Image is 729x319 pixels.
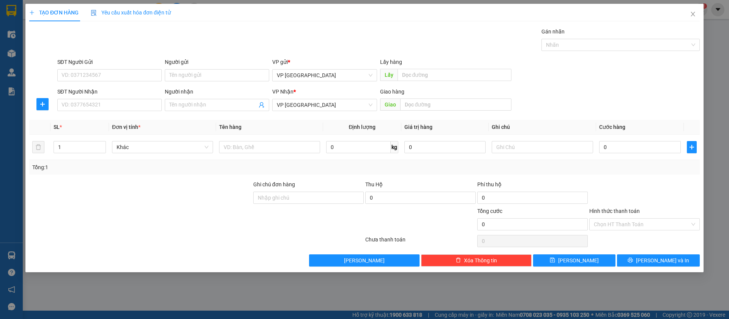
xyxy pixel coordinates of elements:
input: Ghi Chú [492,141,593,153]
span: VP Lộc Ninh [277,99,372,111]
span: plus [37,101,48,107]
button: Close [682,4,704,25]
span: plus [29,10,35,15]
span: Cước hàng [599,124,625,130]
div: Tổng: 1 [32,163,281,171]
input: Ghi chú đơn hàng [253,192,364,204]
button: plus [687,141,697,153]
span: Lấy [380,69,398,81]
input: Dọc đường [400,98,511,111]
span: Tên hàng [219,124,241,130]
span: Lấy hàng [380,59,402,65]
span: kg [391,141,398,153]
label: Ghi chú đơn hàng [253,181,295,187]
span: save [550,257,555,263]
span: delete [456,257,461,263]
span: Giao hàng [380,89,404,95]
button: save[PERSON_NAME] [533,254,615,267]
span: printer [628,257,633,263]
div: VP gửi [273,58,377,66]
span: VP Nhận [273,89,294,95]
button: printer[PERSON_NAME] và In [617,254,700,267]
img: icon [91,10,97,16]
span: user-add [259,102,265,108]
button: plus [36,98,49,110]
label: Gán nhãn [541,29,565,35]
span: Giao [380,98,400,111]
span: SL [54,124,60,130]
span: [PERSON_NAME] [344,256,385,265]
span: Yêu cầu xuất hóa đơn điện tử [91,10,171,16]
span: plus [687,144,696,150]
div: SĐT Người Nhận [57,87,162,96]
input: VD: Bàn, Ghế [219,141,320,153]
div: Phí thu hộ [477,180,588,192]
button: delete [32,141,44,153]
span: close [690,11,696,17]
button: deleteXóa Thông tin [421,254,532,267]
th: Ghi chú [489,120,596,135]
span: Thu Hộ [365,181,383,187]
div: Người nhận [165,87,269,96]
span: [PERSON_NAME] và In [636,256,689,265]
span: Đơn vị tính [112,124,140,130]
span: Xóa Thông tin [464,256,497,265]
div: Chưa thanh toán [364,235,477,249]
input: Dọc đường [398,69,511,81]
span: Tổng cước [477,208,502,214]
span: Định lượng [349,124,376,130]
label: Hình thức thanh toán [589,208,640,214]
span: Giá trị hàng [404,124,432,130]
div: Người gửi [165,58,269,66]
div: SĐT Người Gửi [57,58,162,66]
input: 0 [404,141,486,153]
span: [PERSON_NAME] [559,256,599,265]
button: [PERSON_NAME] [309,254,420,267]
span: TẠO ĐƠN HÀNG [29,10,79,16]
span: Khác [117,141,208,153]
span: VP Sài Gòn [277,70,372,81]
